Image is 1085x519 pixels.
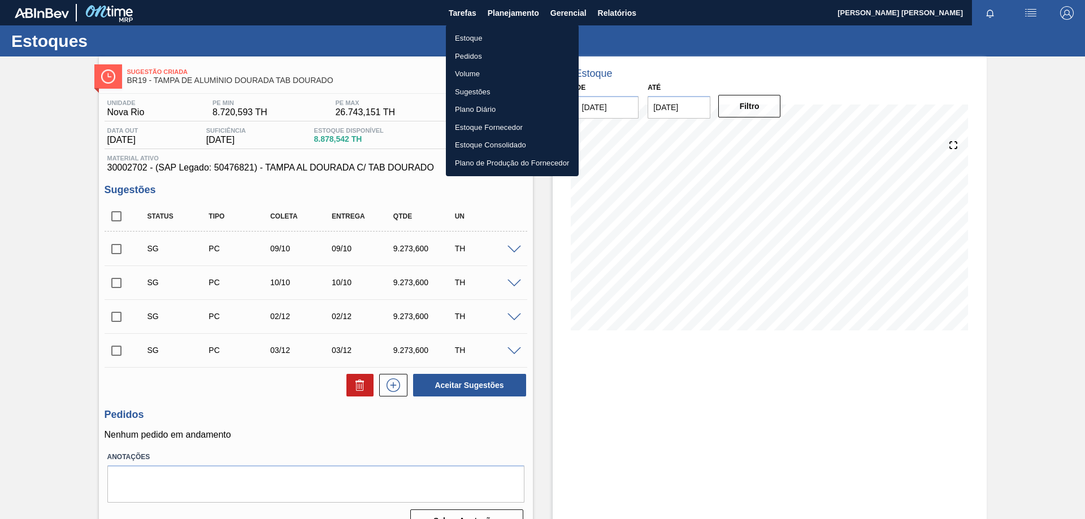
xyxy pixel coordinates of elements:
[446,83,579,101] a: Sugestões
[446,101,579,119] a: Plano Diário
[446,65,579,83] a: Volume
[446,29,579,47] a: Estoque
[446,154,579,172] a: Plano de Produção do Fornecedor
[446,119,579,137] a: Estoque Fornecedor
[446,47,579,66] a: Pedidos
[446,136,579,154] a: Estoque Consolidado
